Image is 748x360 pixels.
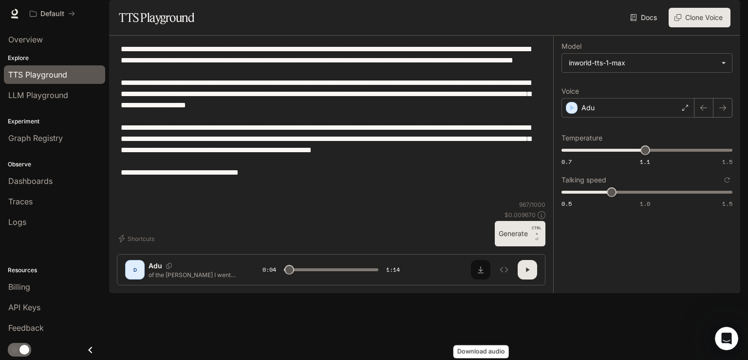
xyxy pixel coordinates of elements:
[581,103,595,113] p: Adu
[562,54,732,72] div: inworld-tts-1-max
[561,158,572,166] span: 0.7
[669,8,730,27] button: Clone Voice
[532,225,542,237] p: CTRL +
[495,221,545,246] button: GenerateCTRL +⏎
[561,177,606,183] p: Talking speed
[117,231,158,246] button: Shortcuts
[722,200,732,208] span: 1.5
[722,175,732,185] button: Reset to default
[640,200,650,208] span: 1.0
[127,262,143,278] div: D
[569,58,716,68] div: inworld-tts-1-max
[25,4,79,23] button: All workspaces
[149,271,239,279] p: of the [PERSON_NAME] I went without a coat so he could have one, of the years I broke my back wor...
[561,43,581,50] p: Model
[494,260,514,280] button: Inspect
[628,8,661,27] a: Docs
[453,345,509,359] div: Download audio
[715,327,738,350] iframe: Intercom live chat
[640,158,650,166] span: 1.1
[561,88,579,95] p: Voice
[561,200,572,208] span: 0.5
[119,8,194,27] h1: TTS Playground
[40,10,64,18] p: Default
[471,260,490,280] button: Download audio
[722,158,732,166] span: 1.5
[162,263,176,269] button: Copy Voice ID
[561,135,602,141] p: Temperature
[386,265,400,275] span: 1:14
[262,265,276,275] span: 0:04
[532,225,542,242] p: ⏎
[149,261,162,271] p: Adu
